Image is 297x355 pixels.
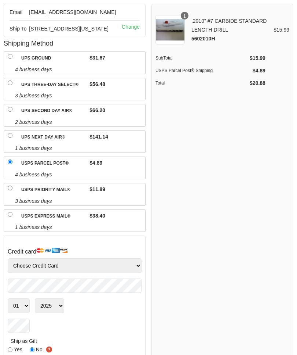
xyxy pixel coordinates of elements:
span: 1 business days [15,144,145,153]
label: Yes [8,347,26,352]
td: SubTotal [155,52,247,64]
span: $4.89 [89,158,102,167]
div: Email [10,8,29,17]
div: $15.99 [274,25,289,34]
label: UPS Second Day Air® [18,104,88,118]
div: [STREET_ADDRESS][US_STATE] [29,24,120,33]
td: $15.99 [247,52,265,64]
input: Yes [8,347,12,352]
h4: Credit card [8,245,142,258]
div: [EMAIL_ADDRESS][DOMAIN_NAME] [29,8,120,17]
div: Ship To [10,24,29,33]
span: 2 business days [15,118,145,126]
label: USPS Priority Mail® [18,183,88,197]
td: $4.89 [247,64,265,77]
span: $38.40 [89,211,105,220]
span: 3 business days [15,197,145,205]
div: 1 [181,12,188,19]
span: $56.48 [89,80,105,89]
input: No [30,347,34,352]
img: sd-cards.gif [36,248,67,254]
span: $31.67 [89,53,105,62]
h3: Shipping Method [4,37,146,50]
label: UPS Next Day Air® [18,131,88,144]
td: $20.88 [247,77,265,89]
span: 3 business days [15,91,145,100]
label: UPS Three-Day Select® [18,78,88,92]
img: Learn more [46,347,52,352]
span: 1 business days [15,223,145,232]
span: $11.89 [89,185,105,194]
label: USPS Express Mail® [18,210,88,223]
div: .2010" #7 CARBIDE STANDARD LENGTH DRILL [188,17,274,43]
label: UPS Ground [18,52,88,65]
label: Ship as Gift [8,338,37,347]
td: USPS Parcel Post® Shipping [155,64,247,77]
td: Total [155,77,247,89]
img: .2010" #7 CARBIDE STANDARD LENGTH DRILL [155,15,185,44]
label: No [30,347,46,352]
span: 5602010H [191,36,215,42]
a: Change [120,24,140,33]
span: $141.14 [89,132,108,141]
span: 4 business days [15,65,145,74]
span: 4 business days [15,170,145,179]
span: $66.20 [89,106,105,115]
label: USPS Parcel Post® [18,157,88,170]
